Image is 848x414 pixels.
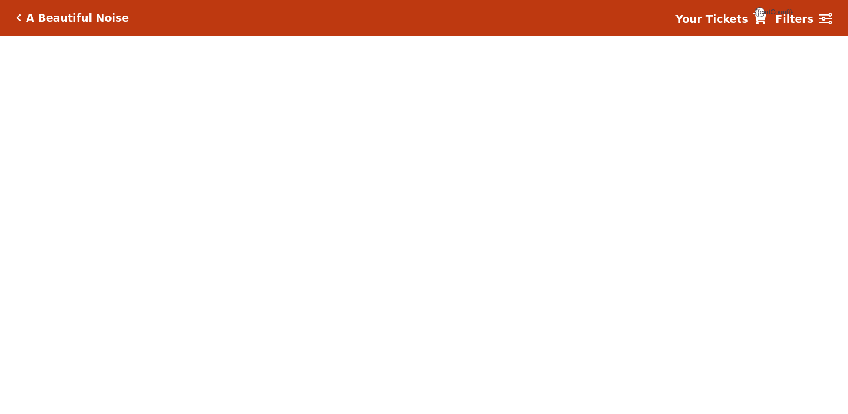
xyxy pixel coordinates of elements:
strong: Your Tickets [675,13,748,25]
strong: Filters [775,13,814,25]
a: Click here to go back to filters [16,14,21,22]
a: Filters [775,11,832,27]
span: {{cartCount}} [755,7,765,17]
a: Your Tickets {{cartCount}} [675,11,766,27]
h5: A Beautiful Noise [26,12,129,24]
